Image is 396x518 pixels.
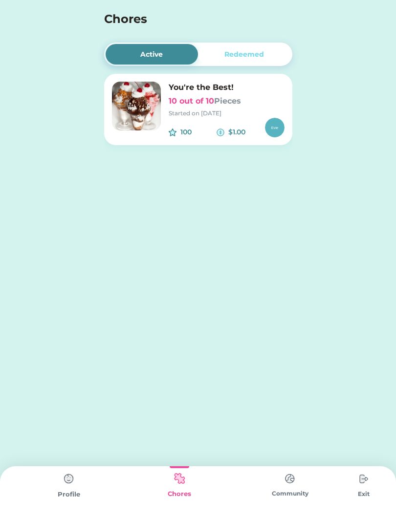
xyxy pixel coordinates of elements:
[104,10,266,28] h4: Chores
[14,490,124,499] div: Profile
[124,489,235,499] div: Chores
[169,129,176,136] img: interface-favorite-star--reward-rating-rate-social-star-media-favorite-like-stars.svg
[217,129,224,136] img: money-cash-dollar-coin--accounting-billing-payment-cash-coin-currency-money-finance.svg
[169,109,285,118] div: Started on [DATE]
[228,127,265,137] div: $1.00
[345,490,382,498] div: Exit
[59,469,79,489] img: type%3Dchores%2C%20state%3Ddefault.svg
[169,82,285,93] h6: You're the Best!
[214,96,241,106] font: Pieces
[280,469,300,488] img: type%3Dchores%2C%20state%3Ddefault.svg
[235,489,345,498] div: Community
[224,49,264,60] div: Redeemed
[112,82,161,130] img: image.png
[169,95,285,107] h6: 10 out of 10
[354,469,374,489] img: type%3Dchores%2C%20state%3Ddefault.svg
[180,127,217,137] div: 100
[140,49,163,60] div: Active
[170,469,189,488] img: type%3Dkids%2C%20state%3Dselected.svg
